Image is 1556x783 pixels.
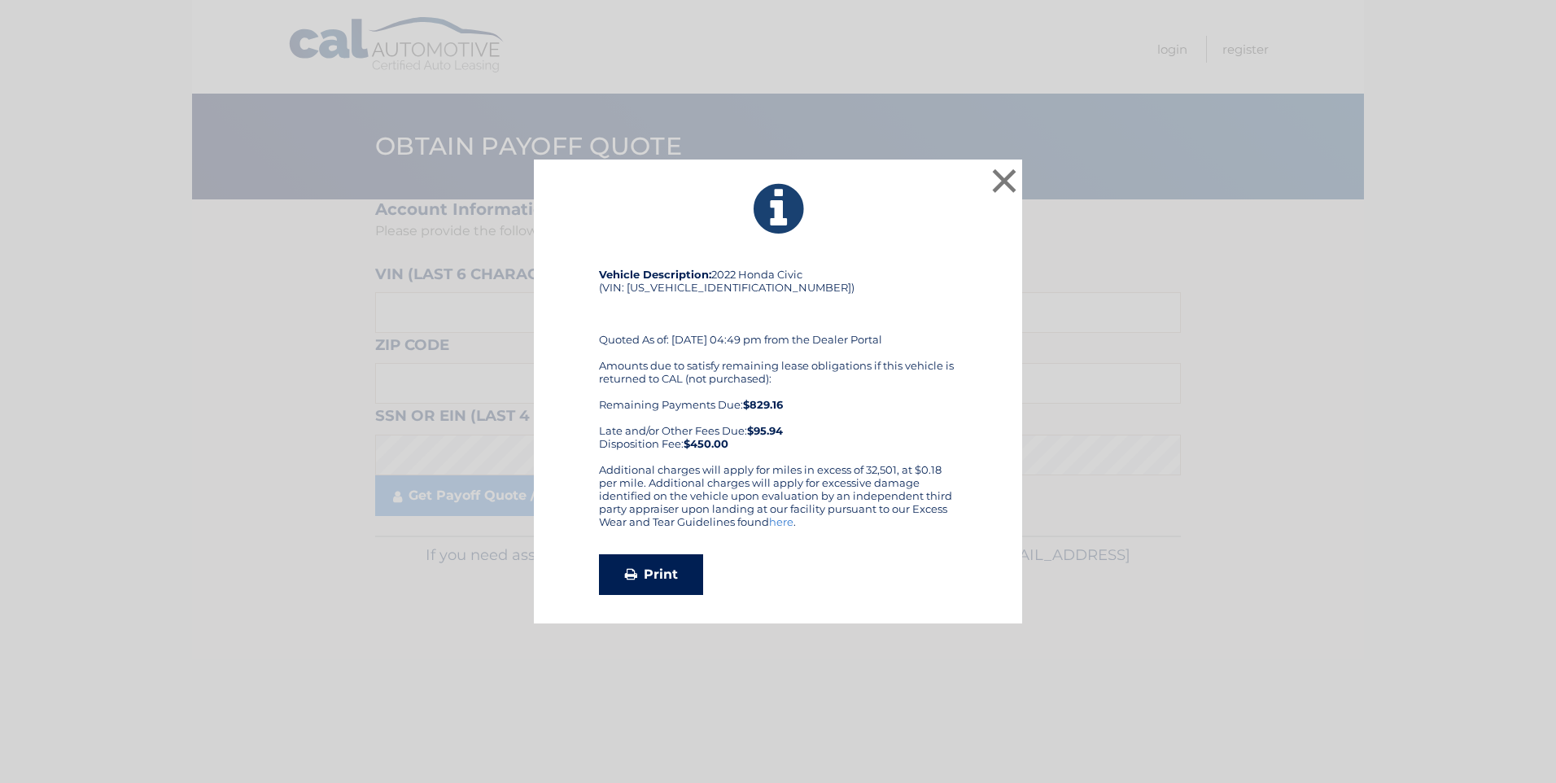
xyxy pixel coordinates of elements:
[684,437,728,450] strong: $450.00
[599,268,957,463] div: 2022 Honda Civic (VIN: [US_VEHICLE_IDENTIFICATION_NUMBER]) Quoted As of: [DATE] 04:49 pm from the...
[599,359,957,450] div: Amounts due to satisfy remaining lease obligations if this vehicle is returned to CAL (not purcha...
[769,515,793,528] a: here
[599,268,711,281] strong: Vehicle Description:
[747,424,783,437] b: $95.94
[599,554,703,595] a: Print
[743,398,783,411] b: $829.16
[599,463,957,541] div: Additional charges will apply for miles in excess of 32,501, at $0.18 per mile. Additional charge...
[988,164,1021,197] button: ×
